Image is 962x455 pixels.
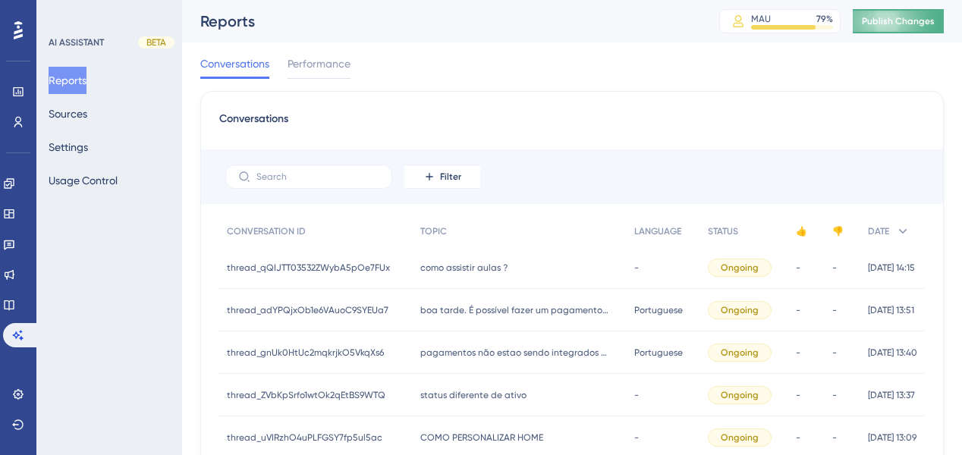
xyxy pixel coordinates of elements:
[227,304,388,316] span: thread_adYPQjxOb1e6VAuoC9SYEUa7
[796,304,800,316] span: -
[721,262,759,274] span: Ongoing
[288,55,351,73] span: Performance
[49,67,86,94] button: Reports
[832,304,837,316] span: -
[832,262,837,274] span: -
[868,431,916,444] span: [DATE] 13:09
[227,262,390,274] span: thread_qQIJTT03532ZWybA5pOe7FUx
[420,347,610,359] span: pagamentos não estao sendo integrados para omie
[227,431,382,444] span: thread_uVIRzhO4uPLFGSY7fp5ul5ac
[816,13,833,25] div: 79 %
[832,347,837,359] span: -
[634,431,639,444] span: -
[219,110,288,137] span: Conversations
[49,167,118,194] button: Usage Control
[634,225,681,237] span: LANGUAGE
[634,304,683,316] span: Portuguese
[708,225,738,237] span: STATUS
[721,389,759,401] span: Ongoing
[832,431,837,444] span: -
[796,347,800,359] span: -
[796,389,800,401] span: -
[634,389,639,401] span: -
[868,347,917,359] span: [DATE] 13:40
[868,389,915,401] span: [DATE] 13:37
[868,225,889,237] span: DATE
[49,133,88,161] button: Settings
[862,15,935,27] span: Publish Changes
[868,304,914,316] span: [DATE] 13:51
[832,389,837,401] span: -
[796,262,800,274] span: -
[200,55,269,73] span: Conversations
[796,225,807,237] span: 👍
[420,225,447,237] span: TOPIC
[49,100,87,127] button: Sources
[200,11,681,32] div: Reports
[420,304,610,316] span: boa tarde. É possível fazer um pagamento voltar ao seu valor de origem, por exemplo, tenho um val...
[796,431,800,444] span: -
[853,9,944,33] button: Publish Changes
[256,171,379,182] input: Search
[721,304,759,316] span: Ongoing
[227,347,384,359] span: thread_gnUk0HtUc2mqkrjkO5VkqXs6
[49,36,104,49] div: AI ASSISTANT
[751,13,771,25] div: MAU
[420,431,543,444] span: COMO PERSONALIZAR HOME
[227,225,306,237] span: CONVERSATION ID
[721,347,759,359] span: Ongoing
[440,171,461,183] span: Filter
[420,389,527,401] span: status diferente de ativo
[138,36,174,49] div: BETA
[721,431,759,444] span: Ongoing
[404,165,480,189] button: Filter
[634,347,683,359] span: Portuguese
[420,262,508,274] span: como assistir aulas ?
[868,262,915,274] span: [DATE] 14:15
[227,389,385,401] span: thread_ZVbKpSrfo1wtOk2qEtBS9WTQ
[634,262,639,274] span: -
[832,225,844,237] span: 👎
